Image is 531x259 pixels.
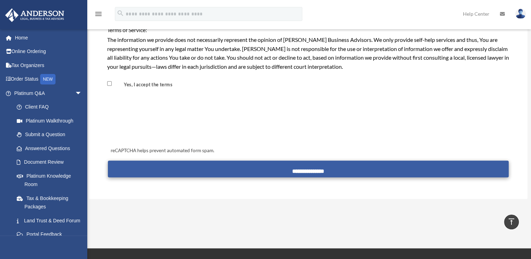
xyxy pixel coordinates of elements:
[504,215,519,229] a: vertical_align_top
[10,169,93,191] a: Platinum Knowledge Room
[75,86,89,101] span: arrow_drop_down
[10,214,93,228] a: Land Trust & Deed Forum
[10,228,93,242] a: Portal Feedback
[5,72,93,87] a: Order StatusNEW
[10,100,93,114] a: Client FAQ
[5,86,93,100] a: Platinum Q&Aarrow_drop_down
[108,147,509,155] div: reCAPTCHA helps prevent automated form spam.
[107,35,509,71] div: The information we provide does not necessarily represent the opinion of [PERSON_NAME] Business A...
[94,10,103,18] i: menu
[10,128,93,142] a: Submit a Question
[5,31,93,45] a: Home
[10,114,93,128] a: Platinum Walkthrough
[515,9,526,19] img: User Pic
[5,45,93,59] a: Online Ordering
[40,74,56,84] div: NEW
[107,26,509,34] h4: Terms of Service:
[3,8,66,22] img: Anderson Advisors Platinum Portal
[113,81,175,88] label: Yes, I accept the terms
[117,9,124,17] i: search
[94,12,103,18] a: menu
[10,191,93,214] a: Tax & Bookkeeping Packages
[10,155,89,169] a: Document Review
[507,217,516,226] i: vertical_align_top
[109,105,215,133] iframe: reCAPTCHA
[10,141,93,155] a: Answered Questions
[5,58,93,72] a: Tax Organizers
